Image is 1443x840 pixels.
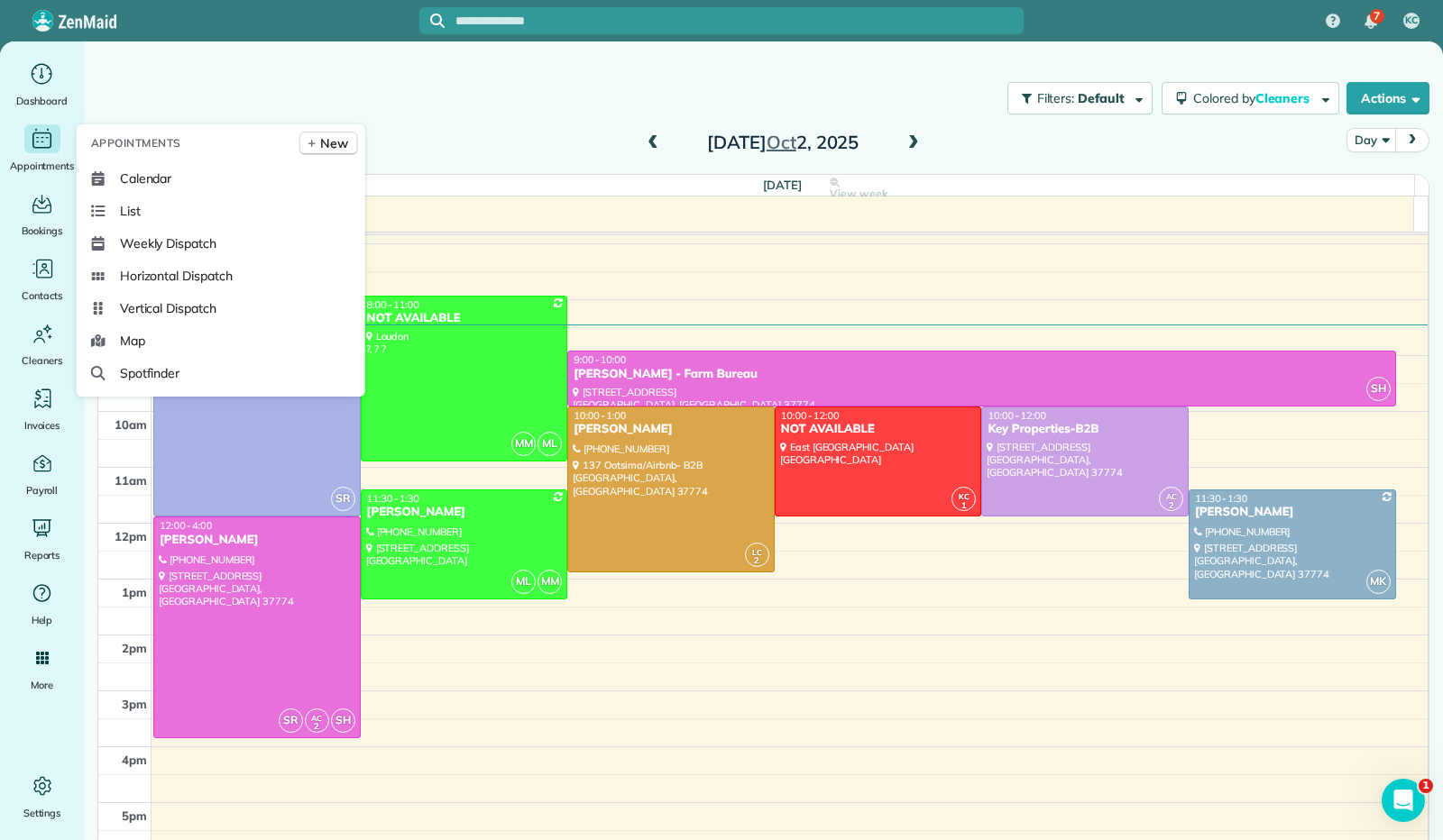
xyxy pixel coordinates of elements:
[7,772,77,822] a: Settings
[367,492,419,505] span: 11:30 - 1:30
[24,546,60,564] span: Reports
[1382,779,1425,822] iframe: Intercom live chat
[84,195,358,227] a: List
[120,332,145,350] span: Map
[1366,570,1391,594] span: MK
[1419,779,1433,793] span: 1
[122,585,147,599] span: 1pm
[988,409,1046,422] span: 10:00 - 12:00
[419,14,445,28] button: Focus search
[998,82,1153,114] a: Filters: Default
[746,552,768,570] small: 2
[781,409,840,422] span: 10:00 - 12:00
[538,570,562,594] span: MM
[1405,14,1418,28] span: KC
[366,311,563,326] div: NOT AVAILABLE
[1346,128,1396,152] button: Day
[1160,498,1182,515] small: 2
[987,422,1183,437] div: Key Properties-B2B
[22,352,62,370] span: Cleaners
[7,124,77,175] a: Appointments
[7,514,77,564] a: Reports
[670,132,896,152] h2: [DATE] 2, 2025
[32,611,53,629] span: Help
[7,384,77,434] a: Invoices
[31,676,53,694] span: More
[1166,491,1177,501] span: AC
[7,579,77,629] a: Help
[959,491,970,501] span: KC
[120,202,141,220] span: List
[120,299,216,317] span: Vertical Dispatch
[26,481,59,499] span: Payroll
[120,364,180,382] span: Spotfinder
[1366,377,1391,401] span: SH
[22,287,62,305] span: Contacts
[367,298,419,311] span: 8:00 - 11:00
[1374,9,1380,23] span: 7
[84,260,358,292] a: Horizontal Dispatch
[299,132,358,155] a: New
[84,357,358,389] a: Spotfinder
[120,169,172,187] span: Calendar
[7,449,77,499] a: Payroll
[1255,90,1313,106] span: Cleaners
[7,254,77,305] a: Contacts
[430,14,445,28] svg: Focus search
[122,641,147,655] span: 2pm
[320,134,348,152] span: New
[16,92,68,110] span: Dashboard
[120,267,233,285] span: Horizontal Dispatch
[1194,505,1391,520] div: [PERSON_NAME]
[84,324,358,357] a: Map
[7,59,77,110] a: Dashboard
[120,234,216,252] span: Weekly Dispatch
[159,533,355,548] div: [PERSON_NAME]
[122,808,147,823] span: 5pm
[331,487,355,511] span: SR
[91,134,181,152] span: Appointments
[830,187,887,201] span: View week
[331,708,355,733] span: SH
[122,753,147,767] span: 4pm
[1037,90,1075,106] span: Filters:
[160,519,212,532] span: 12:00 - 4:00
[573,422,769,437] div: [PERSON_NAME]
[7,189,77,240] a: Bookings
[1346,82,1429,114] button: Actions
[780,422,977,437] div: NOT AVAILABLE
[574,353,626,366] span: 9:00 - 10:00
[10,157,75,175] span: Appointments
[952,498,975,515] small: 1
[1078,90,1126,106] span: Default
[366,505,563,520] div: [PERSON_NAME]
[1007,82,1153,114] button: Filters: Default
[23,804,61,822] span: Settings
[84,162,358,195] a: Calendar
[84,227,358,260] a: Weekly Dispatch
[511,570,536,594] span: ML
[115,529,147,543] span: 12pm
[115,473,147,488] span: 11am
[1195,492,1247,505] span: 11:30 - 1:30
[1193,90,1316,106] span: Colored by
[763,178,802,192] span: [DATE]
[767,131,796,153] span: Oct
[24,416,60,434] span: Invoices
[22,222,63,240] span: Bookings
[279,708,303,733] span: SR
[752,547,762,557] span: LC
[7,319,77,370] a: Cleaners
[306,718,328,735] small: 2
[311,713,322,723] span: AC
[1162,82,1339,114] button: Colored byCleaners
[574,409,626,422] span: 10:00 - 1:00
[538,432,562,456] span: ML
[511,432,536,456] span: MM
[573,367,1390,382] div: [PERSON_NAME] - Farm Bureau
[1352,2,1390,41] div: 7 unread notifications
[115,417,147,432] span: 10am
[84,292,358,324] a: Vertical Dispatch
[122,697,147,711] span: 3pm
[1395,128,1429,152] button: next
